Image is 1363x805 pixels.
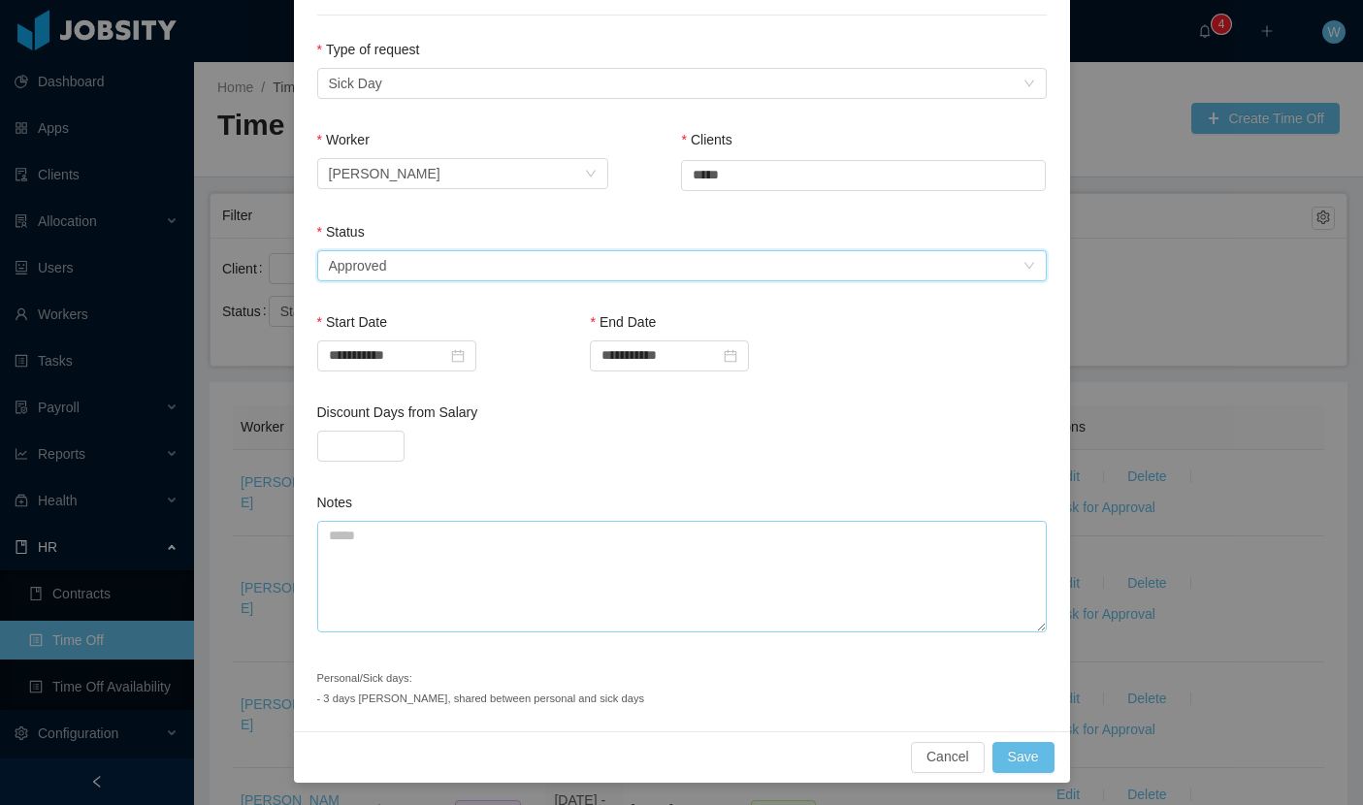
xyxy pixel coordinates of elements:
[318,432,404,461] input: Discount Days from Salary
[451,349,465,363] i: icon: calendar
[317,672,645,704] small: Personal/Sick days: - 3 days [PERSON_NAME], shared between personal and sick days
[590,314,656,330] label: End Date
[911,742,985,773] button: Cancel
[317,404,478,420] label: Discount Days from Salary
[317,495,353,510] label: Notes
[329,251,387,280] div: Approved
[681,132,731,147] label: Clients
[317,314,387,330] label: Start Date
[329,159,440,188] div: Levy Anjos
[992,742,1055,773] button: Save
[317,132,370,147] label: Worker
[329,69,382,98] div: Sick Day
[317,224,365,240] label: Status
[724,349,737,363] i: icon: calendar
[317,521,1047,632] textarea: Notes
[317,42,420,57] label: Type of request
